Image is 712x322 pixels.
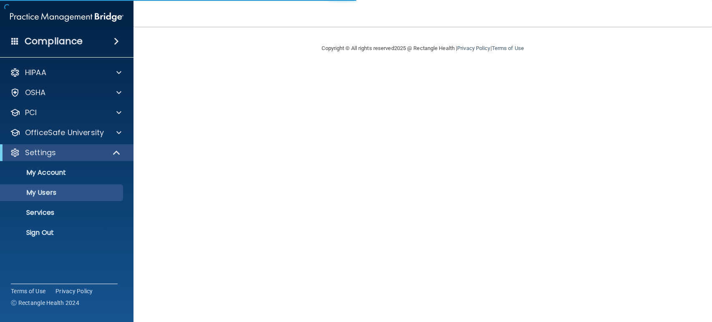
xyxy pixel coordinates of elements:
[55,287,93,295] a: Privacy Policy
[5,189,119,197] p: My Users
[25,88,46,98] p: OSHA
[25,68,46,78] p: HIPAA
[10,88,121,98] a: OSHA
[10,68,121,78] a: HIPAA
[10,108,121,118] a: PCI
[11,287,45,295] a: Terms of Use
[5,209,119,217] p: Services
[5,229,119,237] p: Sign Out
[271,35,575,62] div: Copyright © All rights reserved 2025 @ Rectangle Health | |
[10,148,121,158] a: Settings
[5,169,119,177] p: My Account
[10,128,121,138] a: OfficeSafe University
[457,45,490,51] a: Privacy Policy
[25,108,37,118] p: PCI
[491,45,523,51] a: Terms of Use
[25,128,104,138] p: OfficeSafe University
[25,148,56,158] p: Settings
[11,299,79,307] span: Ⓒ Rectangle Health 2024
[25,35,83,47] h4: Compliance
[10,9,123,25] img: PMB logo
